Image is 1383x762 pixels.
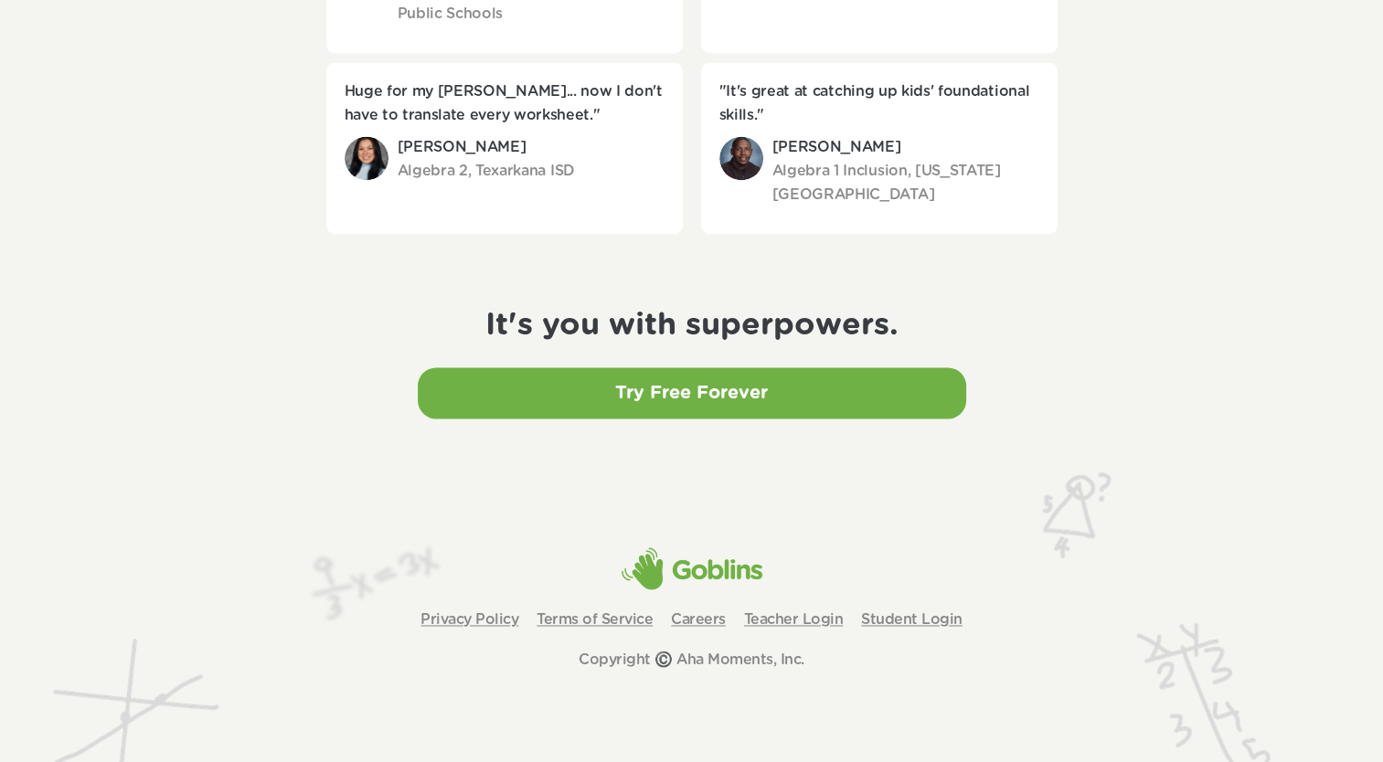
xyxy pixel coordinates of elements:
[744,612,844,627] a: Teacher Login
[772,136,1039,160] p: [PERSON_NAME]
[861,612,963,627] a: Student Login
[671,612,726,627] a: Careers
[420,612,518,627] a: Privacy Policy
[537,612,653,627] a: Terms of Service
[345,80,665,127] p: Huge for my [PERSON_NAME]... now I don't have to translate every worksheet."
[719,80,1039,127] p: "It's great at catching up kids' foundational skills."
[772,160,1039,206] p: Algebra 1 Inclusion, [US_STATE][GEOGRAPHIC_DATA]
[398,136,665,160] p: [PERSON_NAME]
[418,367,966,418] a: Try Free Forever
[398,160,665,184] p: Algebra 2, Texarkana ISD
[615,382,768,404] h2: Try Free Forever
[579,649,804,671] p: Copyright ©️ Aha Moments, Inc.
[18,307,1365,344] h1: It's you with superpowers.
